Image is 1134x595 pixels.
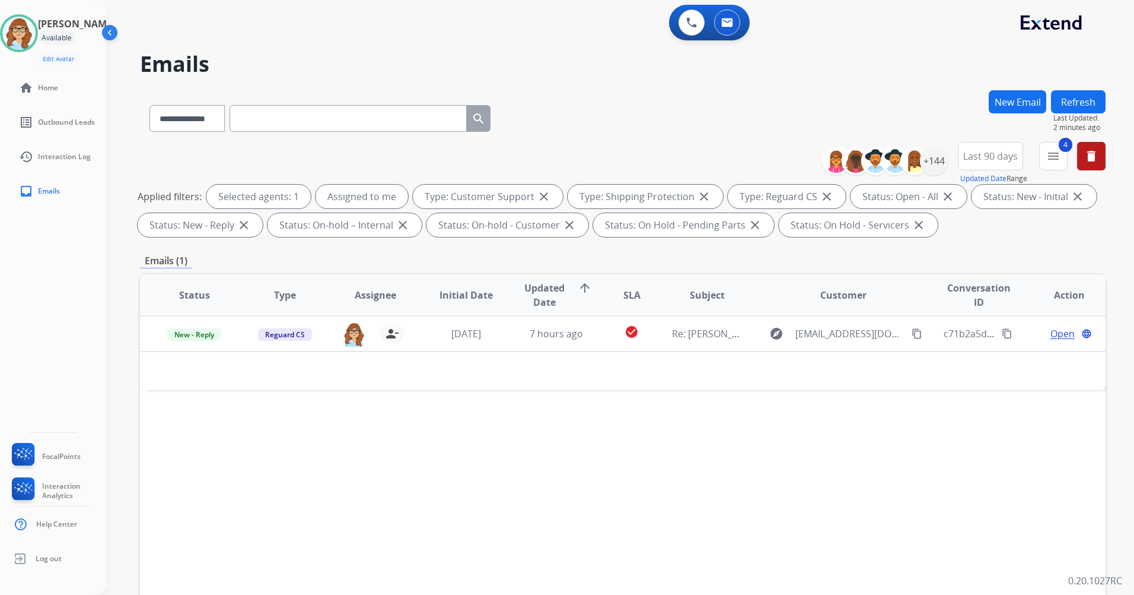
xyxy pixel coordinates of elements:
[2,17,36,50] img: avatar
[9,477,107,505] a: Interaction Analytics
[342,322,366,347] img: agent-avatar
[850,185,967,208] div: Status: Open - All
[521,281,568,309] span: Updated Date
[623,288,641,302] span: SLA
[1081,328,1092,339] mat-icon: language
[36,520,77,529] span: Help Center
[769,327,783,341] mat-icon: explore
[426,213,588,237] div: Status: On-hold - Customer
[1068,574,1122,588] p: 0.20.1027RC
[960,173,1027,183] span: Range
[779,213,938,237] div: Status: On Hold - Servicers
[167,328,221,341] span: New - Reply
[138,213,263,237] div: Status: New - Reply
[42,452,81,461] span: FocalPoints
[748,218,762,232] mat-icon: close
[267,213,422,237] div: Status: On-hold – Internal
[274,288,296,302] span: Type
[38,31,75,45] div: Available
[944,281,1015,309] span: Conversation ID
[140,254,192,268] p: Emails (1)
[138,189,202,204] p: Applied filters:
[19,115,33,129] mat-icon: list_alt
[237,218,251,232] mat-icon: close
[690,288,725,302] span: Subject
[472,112,486,126] mat-icon: search
[568,185,723,208] div: Type: Shipping Protection
[38,83,58,93] span: Home
[1039,142,1068,170] button: 4
[355,288,396,302] span: Assignee
[1002,328,1012,339] mat-icon: content_copy
[439,288,493,302] span: Initial Date
[19,184,33,198] mat-icon: inbox
[537,189,551,204] mat-icon: close
[1051,90,1106,113] button: Refresh
[42,482,107,501] span: Interaction Analytics
[963,154,1018,159] span: Last 90 days
[941,189,955,204] mat-icon: close
[562,218,576,232] mat-icon: close
[38,52,79,66] button: Edit Avatar
[1015,274,1106,316] th: Action
[578,281,592,295] mat-icon: arrow_upward
[1084,149,1098,163] mat-icon: delete
[593,213,774,237] div: Status: On Hold - Pending Parts
[1053,113,1106,123] span: Last Updated:
[385,327,399,341] mat-icon: person_remove
[38,118,95,127] span: Outbound Leads
[206,185,311,208] div: Selected agents: 1
[38,186,60,196] span: Emails
[258,328,312,341] span: Reguard CS
[795,327,904,341] span: [EMAIL_ADDRESS][DOMAIN_NAME]
[179,288,210,302] span: Status
[1046,149,1060,163] mat-icon: menu
[820,288,867,302] span: Customer
[920,147,948,175] div: +144
[1053,123,1106,132] span: 2 minutes ago
[530,327,583,340] span: 7 hours ago
[958,142,1023,170] button: Last 90 days
[971,185,1097,208] div: Status: New - Initial
[697,189,711,204] mat-icon: close
[912,328,922,339] mat-icon: content_copy
[960,174,1006,183] button: Updated Date
[396,218,410,232] mat-icon: close
[38,17,115,31] h3: [PERSON_NAME]
[944,327,1121,340] span: c71b2a5d-4e69-4243-ad07-5e92df8fdc1f
[1071,189,1085,204] mat-icon: close
[19,81,33,95] mat-icon: home
[1050,327,1075,341] span: Open
[38,152,91,162] span: Interaction Log
[625,325,639,339] mat-icon: check_circle
[413,185,563,208] div: Type: Customer Support
[912,218,926,232] mat-icon: close
[316,185,408,208] div: Assigned to me
[140,52,1106,76] h2: Emails
[989,90,1046,113] button: New Email
[728,185,846,208] div: Type: Reguard CS
[1059,138,1072,152] span: 4
[451,327,481,340] span: [DATE]
[820,189,834,204] mat-icon: close
[36,554,62,564] span: Log out
[9,443,81,470] a: FocalPoints
[19,150,33,164] mat-icon: history
[672,327,823,340] span: Re: [PERSON_NAME]-claim photos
